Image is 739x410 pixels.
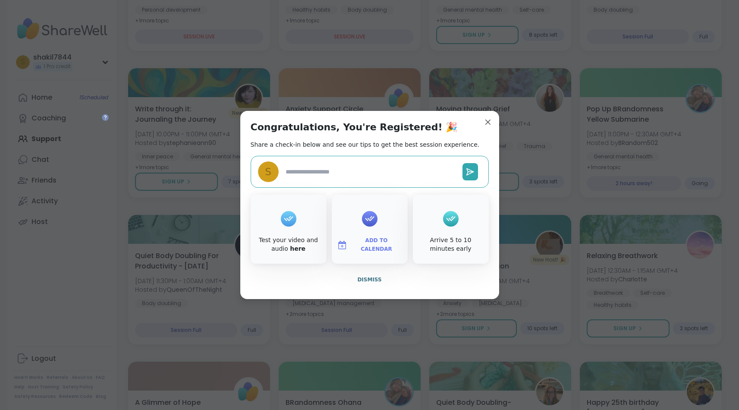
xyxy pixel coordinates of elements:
a: here [290,245,305,252]
span: Dismiss [357,277,381,283]
img: ShareWell Logomark [337,240,347,250]
iframe: Spotlight [102,114,109,121]
div: Test your video and audio [252,236,325,253]
span: s [265,164,271,180]
h1: Congratulations, You're Registered! 🎉 [251,121,458,133]
div: Arrive 5 to 10 minutes early [415,236,487,253]
button: Add to Calendar [333,236,406,254]
span: Add to Calendar [351,237,403,253]
h2: Share a check-in below and see our tips to get the best session experience. [251,140,480,149]
button: Dismiss [251,271,489,289]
